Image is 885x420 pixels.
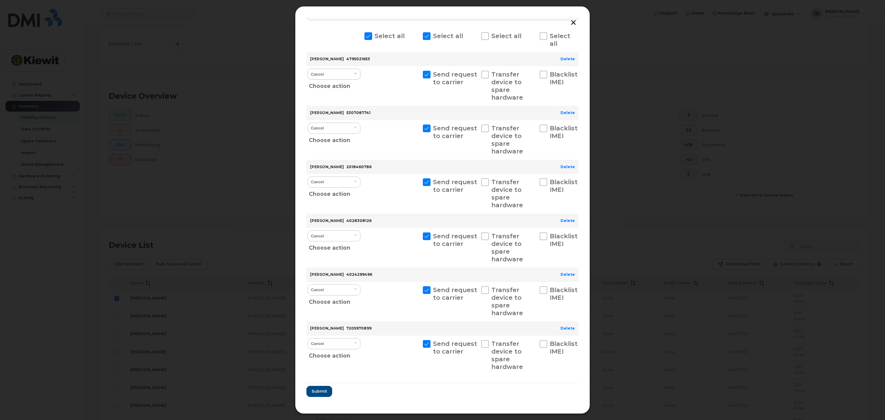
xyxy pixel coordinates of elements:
[346,218,372,223] span: 4028308126
[346,326,372,331] span: 7205970899
[474,125,477,128] input: Transfer device to spare hardware
[474,71,477,74] input: Transfer device to spare hardware
[532,340,535,343] input: Blacklist IMEI
[415,32,419,35] input: Select all
[491,71,523,101] span: Transfer device to spare hardware
[309,187,361,199] div: Choose action
[474,178,477,181] input: Transfer device to spare hardware
[560,164,575,169] a: Delete
[550,340,578,355] span: Blacklist IMEI
[474,340,477,343] input: Transfer device to spare hardware
[310,272,344,277] strong: [PERSON_NAME]
[346,272,372,277] span: 4024299496
[433,286,477,301] span: Send request to carrier
[433,178,477,193] span: Send request to carrier
[491,232,523,263] span: Transfer device to spare hardware
[415,71,419,74] input: Send request to carrier
[550,178,578,193] span: Blacklist IMEI
[532,71,535,74] input: Blacklist IMEI
[415,286,419,289] input: Send request to carrier
[346,164,372,169] span: 2018460786
[550,232,578,248] span: Blacklist IMEI
[415,125,419,128] input: Send request to carrier
[474,32,477,35] input: Select all
[346,57,370,61] span: 4795021653
[532,125,535,128] input: Blacklist IMEI
[306,386,332,397] button: Submit
[532,32,535,35] input: Select all
[433,125,477,140] span: Send request to carrier
[309,79,361,91] div: Choose action
[310,110,344,115] strong: [PERSON_NAME]
[309,241,361,252] div: Choose action
[560,326,575,331] a: Delete
[532,286,535,289] input: Blacklist IMEI
[433,32,463,40] span: Select all
[560,218,575,223] a: Delete
[309,349,361,360] div: Choose action
[309,133,361,145] div: Choose action
[309,295,361,307] div: Choose action
[560,272,575,277] a: Delete
[310,218,344,223] strong: [PERSON_NAME]
[532,178,535,181] input: Blacklist IMEI
[858,393,880,415] iframe: Messenger Launcher
[474,232,477,236] input: Transfer device to spare hardware
[433,340,477,355] span: Send request to carrier
[532,232,535,236] input: Blacklist IMEI
[433,71,477,86] span: Send request to carrier
[310,326,344,331] strong: [PERSON_NAME]
[346,110,371,115] span: 5307087741
[550,125,578,140] span: Blacklist IMEI
[357,32,360,35] input: Select all
[415,232,419,236] input: Send request to carrier
[491,178,523,209] span: Transfer device to spare hardware
[310,164,344,169] strong: [PERSON_NAME]
[491,125,523,155] span: Transfer device to spare hardware
[474,286,477,289] input: Transfer device to spare hardware
[550,286,578,301] span: Blacklist IMEI
[312,388,327,394] span: Submit
[560,57,575,61] a: Delete
[491,32,521,40] span: Select all
[560,110,575,115] a: Delete
[415,340,419,343] input: Send request to carrier
[550,71,578,86] span: Blacklist IMEI
[491,340,523,370] span: Transfer device to spare hardware
[550,32,570,47] span: Select all
[491,286,523,317] span: Transfer device to spare hardware
[433,232,477,248] span: Send request to carrier
[310,57,344,61] strong: [PERSON_NAME]
[375,32,405,40] span: Select all
[415,178,419,181] input: Send request to carrier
